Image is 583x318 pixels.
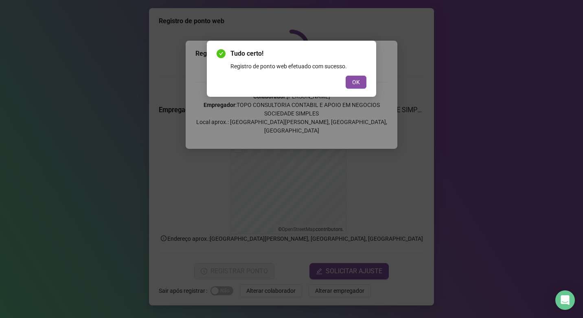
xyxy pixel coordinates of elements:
span: OK [352,78,360,87]
span: check-circle [217,49,226,58]
button: OK [346,76,366,89]
div: Registro de ponto web efetuado com sucesso. [230,62,366,71]
span: Tudo certo! [230,49,366,59]
div: Open Intercom Messenger [555,290,575,310]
